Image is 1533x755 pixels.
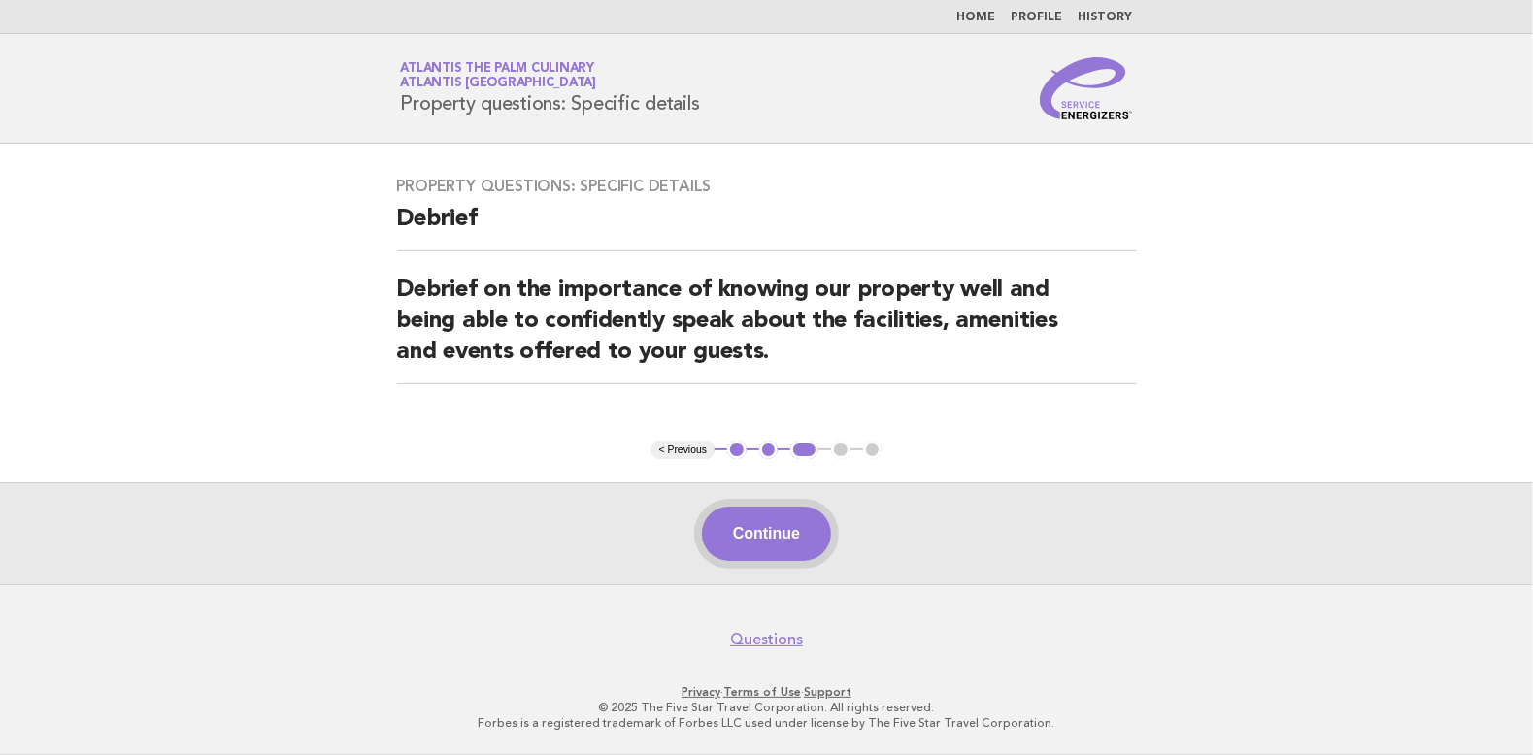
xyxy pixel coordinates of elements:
p: Forbes is a registered trademark of Forbes LLC used under license by The Five Star Travel Corpora... [173,715,1361,731]
span: Atlantis [GEOGRAPHIC_DATA] [401,78,597,90]
a: Atlantis The Palm CulinaryAtlantis [GEOGRAPHIC_DATA] [401,62,597,89]
button: 3 [790,441,818,460]
button: Continue [702,507,831,561]
a: Support [804,685,851,699]
h2: Debrief on the importance of knowing our property well and being able to confidently speak about ... [397,275,1137,384]
a: Profile [1012,12,1063,23]
a: Privacy [682,685,720,699]
p: · · [173,684,1361,700]
a: Terms of Use [723,685,801,699]
p: © 2025 The Five Star Travel Corporation. All rights reserved. [173,700,1361,715]
button: 1 [727,441,747,460]
a: History [1079,12,1133,23]
button: < Previous [651,441,715,460]
img: Service Energizers [1040,57,1133,119]
a: Home [957,12,996,23]
button: 2 [759,441,779,460]
h3: Property questions: Specific details [397,177,1137,196]
h1: Property questions: Specific details [401,63,700,114]
a: Questions [730,630,803,649]
h2: Debrief [397,204,1137,251]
